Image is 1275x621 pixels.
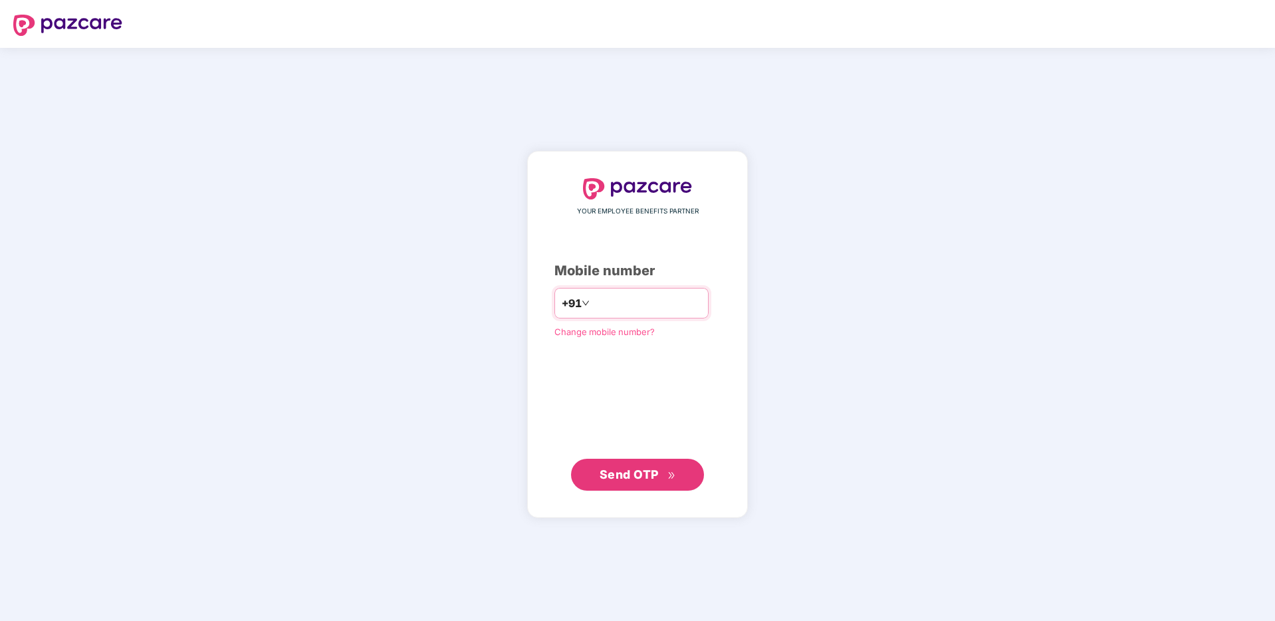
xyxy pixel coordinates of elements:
[600,467,659,481] span: Send OTP
[562,295,582,312] span: +91
[554,261,721,281] div: Mobile number
[583,178,692,199] img: logo
[554,326,655,337] a: Change mobile number?
[571,459,704,491] button: Send OTPdouble-right
[582,299,590,307] span: down
[667,471,676,480] span: double-right
[13,15,122,36] img: logo
[577,206,699,217] span: YOUR EMPLOYEE BENEFITS PARTNER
